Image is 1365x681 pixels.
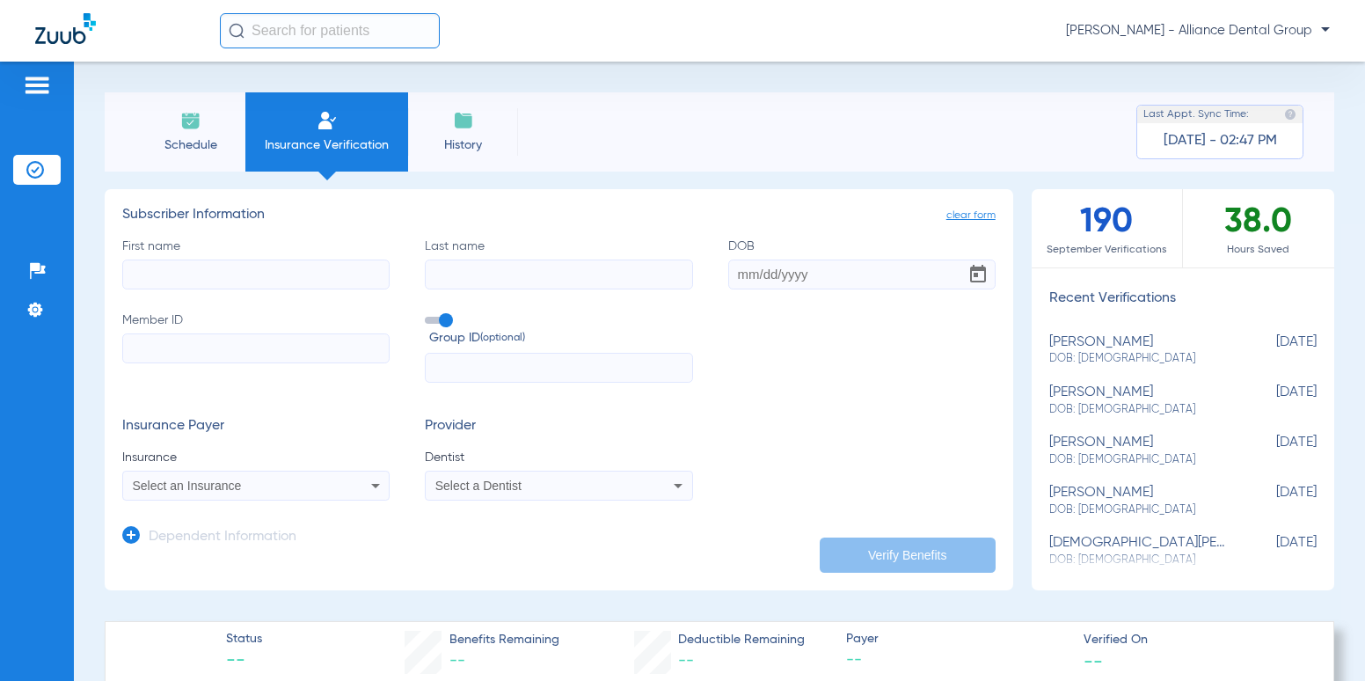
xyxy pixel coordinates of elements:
[1032,290,1334,308] h3: Recent Verifications
[1032,189,1183,267] div: 190
[960,257,996,292] button: Open calendar
[317,110,338,131] img: Manual Insurance Verification
[133,479,242,493] span: Select an Insurance
[1229,334,1317,367] span: [DATE]
[1229,435,1317,467] span: [DATE]
[149,529,296,546] h3: Dependent Information
[122,207,996,224] h3: Subscriber Information
[259,136,395,154] span: Insurance Verification
[1049,502,1229,518] span: DOB: [DEMOGRAPHIC_DATA]
[1229,384,1317,417] span: [DATE]
[678,653,694,669] span: --
[425,238,692,289] label: Last name
[449,631,559,649] span: Benefits Remaining
[1066,22,1330,40] span: [PERSON_NAME] - Alliance Dental Group
[1049,334,1229,367] div: [PERSON_NAME]
[1049,402,1229,418] span: DOB: [DEMOGRAPHIC_DATA]
[122,238,390,289] label: First name
[1284,108,1296,121] img: last sync help info
[946,207,996,224] span: clear form
[149,136,232,154] span: Schedule
[1229,535,1317,567] span: [DATE]
[1049,452,1229,468] span: DOB: [DEMOGRAPHIC_DATA]
[122,333,390,363] input: Member ID
[1183,189,1334,267] div: 38.0
[229,23,245,39] img: Search Icon
[480,329,525,348] small: (optional)
[1084,631,1306,649] span: Verified On
[728,238,996,289] label: DOB
[678,631,805,649] span: Deductible Remaining
[1049,435,1229,467] div: [PERSON_NAME]
[453,110,474,131] img: History
[1229,485,1317,517] span: [DATE]
[1049,485,1229,517] div: [PERSON_NAME]
[1143,106,1249,123] span: Last Appt. Sync Time:
[122,418,390,436] h3: Insurance Payer
[728,260,996,289] input: DOBOpen calendar
[449,653,465,669] span: --
[23,75,51,96] img: hamburger-icon
[35,13,96,44] img: Zuub Logo
[846,630,1069,648] span: Payer
[1049,384,1229,417] div: [PERSON_NAME]
[1183,241,1334,259] span: Hours Saved
[122,449,390,466] span: Insurance
[1049,535,1229,567] div: [DEMOGRAPHIC_DATA][PERSON_NAME]
[1084,651,1103,670] span: --
[820,538,996,573] button: Verify Benefits
[1032,241,1182,259] span: September Verifications
[425,449,692,466] span: Dentist
[421,136,505,154] span: History
[1049,351,1229,367] span: DOB: [DEMOGRAPHIC_DATA]
[846,649,1069,671] span: --
[122,260,390,289] input: First name
[122,311,390,384] label: Member ID
[435,479,522,493] span: Select a Dentist
[425,260,692,289] input: Last name
[220,13,440,48] input: Search for patients
[429,329,692,348] span: Group ID
[226,649,262,674] span: --
[1164,132,1277,150] span: [DATE] - 02:47 PM
[180,110,201,131] img: Schedule
[226,630,262,648] span: Status
[425,418,692,436] h3: Provider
